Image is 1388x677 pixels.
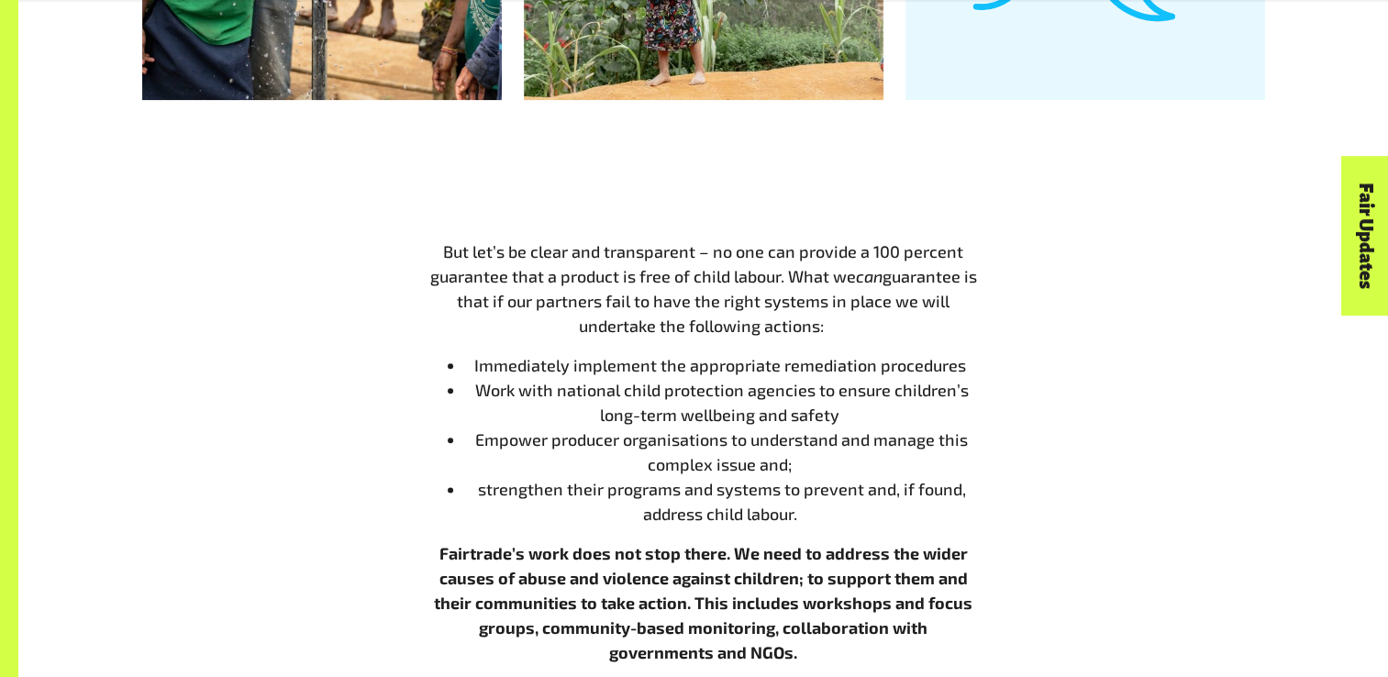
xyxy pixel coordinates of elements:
span: Work with national child protection agencies to ensure children’s long-term wellbeing and safety [475,380,969,425]
span: Immediately implement the appropriate remediation procedures [474,355,966,375]
span: can [856,266,883,286]
span: Empower producer organisations to understand and manage this complex issue and; [475,429,968,474]
strong: Fairtrade’s work does not stop there. We need to address the wider causes of abuse and violence a... [434,543,972,662]
span: guarantee is that if our partners fail to have the right systems in place we will undertake the f... [457,266,977,336]
span: strengthen their programs and systems to prevent and, if found, address child labour. [478,479,966,524]
span: But let’s be clear and transparent – no one can provide a 100 percent guarantee that a product is... [430,241,964,286]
